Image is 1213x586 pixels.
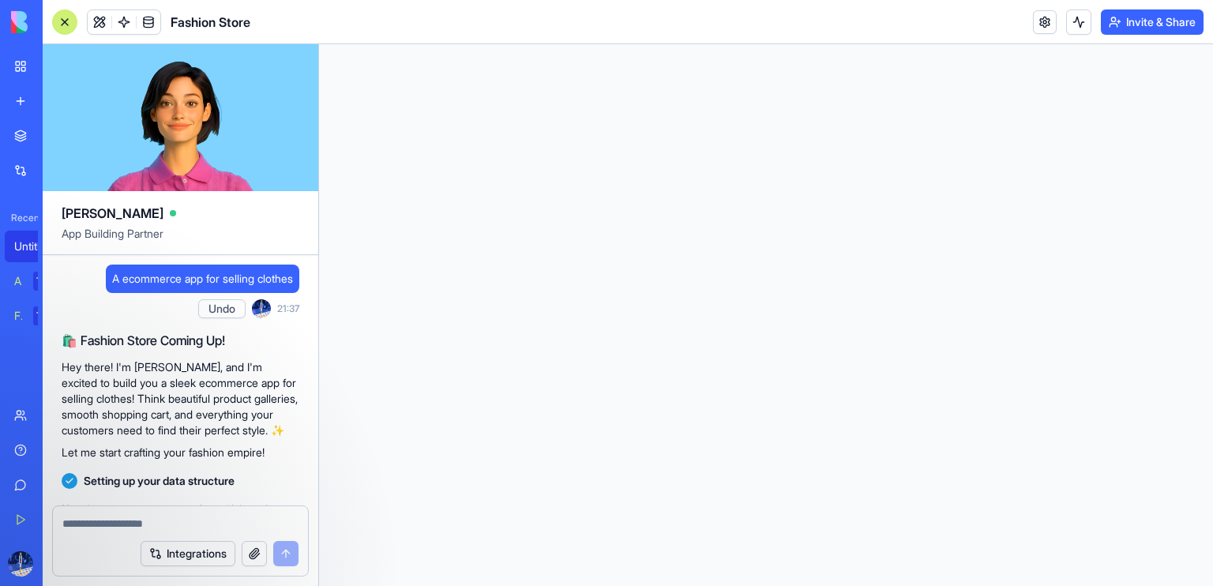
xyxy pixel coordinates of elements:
[1101,9,1204,35] button: Invite & Share
[5,265,68,297] a: AI Logo GeneratorTRY
[62,359,299,438] p: Hey there! I'm [PERSON_NAME], and I'm excited to build you a sleek ecommerce app for selling clot...
[141,541,235,566] button: Integrations
[277,302,299,315] span: 21:37
[84,473,235,489] span: Setting up your data structure
[252,299,271,318] img: ACg8ocI4IBH9W8r4Dyn6-YCSedWeLG9Ycdy_CfM9n67irb-2gUVacII=s96-c
[14,273,22,289] div: AI Logo Generator
[112,271,293,287] span: A ecommerce app for selling clothes
[14,308,22,324] div: Feedback Form
[62,501,299,533] p: Now let me generate some beautiful product images and add demo data:
[62,445,299,460] p: Let me start crafting your fashion empire!
[5,300,68,332] a: Feedback FormTRY
[225,468,541,578] iframe: Intercom notifications message
[8,551,33,577] img: ACg8ocI4IBH9W8r4Dyn6-YCSedWeLG9Ycdy_CfM9n67irb-2gUVacII=s96-c
[5,212,38,224] span: Recent
[5,231,68,262] a: Untitled App
[33,306,58,325] div: TRY
[11,11,109,33] img: logo
[14,239,58,254] div: Untitled App
[62,226,299,254] span: App Building Partner
[62,331,299,350] h2: 🛍️ Fashion Store Coming Up!
[33,272,58,291] div: TRY
[62,204,163,223] span: [PERSON_NAME]
[171,13,250,32] span: Fashion Store
[198,299,246,318] button: Undo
